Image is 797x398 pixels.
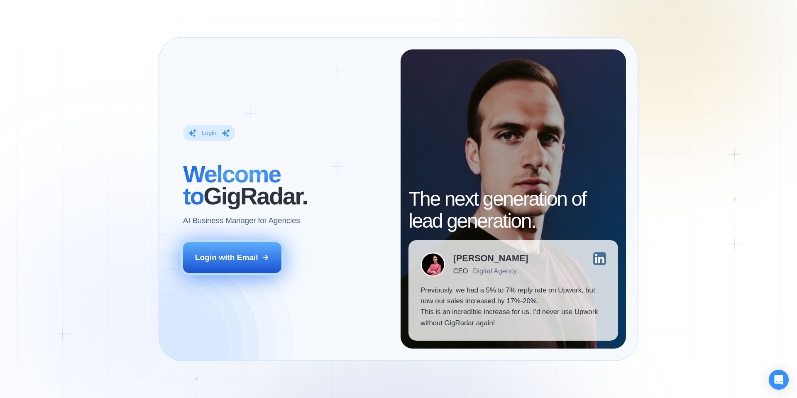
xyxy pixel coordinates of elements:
[769,370,789,390] div: Open Intercom Messenger
[202,129,216,137] div: Login
[183,242,282,273] button: Login with Email
[183,215,300,226] p: AI Business Manager for Agencies
[473,267,517,275] div: Digital Agency
[195,252,258,263] div: Login with Email
[453,254,528,263] div: [PERSON_NAME]
[183,161,281,209] span: Welcome to
[408,188,618,232] h2: The next generation of lead generation.
[183,163,389,207] h2: ‍ GigRadar.
[421,285,606,329] p: Previously, we had a 5% to 7% reply rate on Upwork, but now our sales increased by 17%-20%. This ...
[453,267,468,275] div: CEO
